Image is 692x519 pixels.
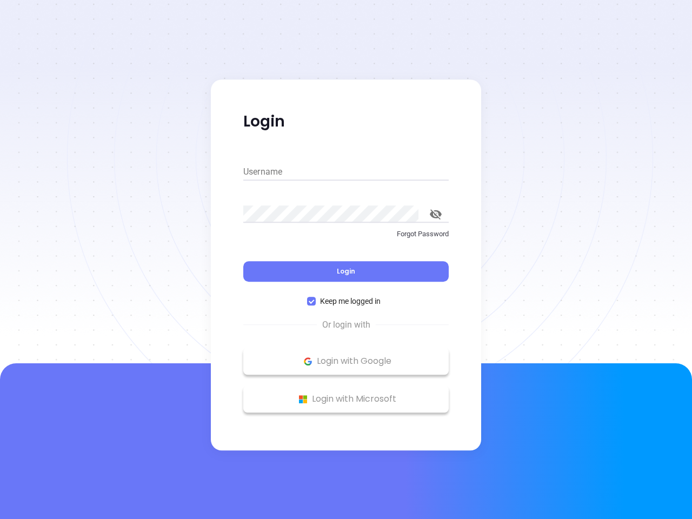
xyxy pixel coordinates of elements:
p: Forgot Password [243,229,449,239]
span: Login [337,267,355,276]
p: Login [243,112,449,131]
p: Login with Microsoft [249,391,443,407]
button: Microsoft Logo Login with Microsoft [243,385,449,412]
button: Google Logo Login with Google [243,348,449,375]
img: Microsoft Logo [296,392,310,406]
button: Login [243,261,449,282]
p: Login with Google [249,353,443,369]
a: Forgot Password [243,229,449,248]
img: Google Logo [301,355,315,368]
span: Keep me logged in [316,295,385,307]
button: toggle password visibility [423,201,449,227]
span: Or login with [317,318,376,331]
